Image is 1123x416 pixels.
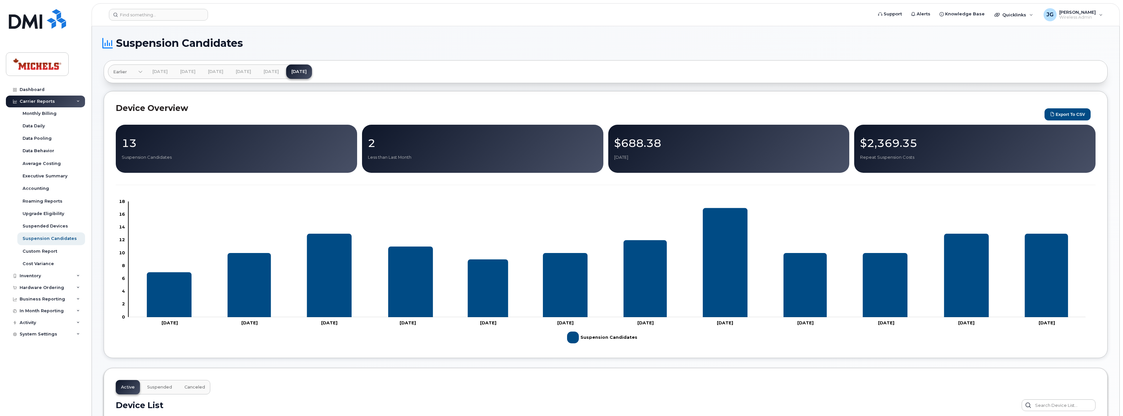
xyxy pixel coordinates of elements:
a: [DATE] [231,64,256,79]
tspan: [DATE] [162,320,178,325]
tspan: 14 [119,224,125,229]
tspan: [DATE] [557,320,574,325]
p: Less than Last Month [368,154,597,160]
a: [DATE] [175,64,201,79]
span: Suspension Candidates [116,38,243,48]
p: $688.38 [614,137,844,149]
tspan: 16 [119,211,125,217]
tspan: 6 [122,276,125,281]
g: Suspension Candidates [147,208,1068,317]
tspan: [DATE] [958,320,975,325]
tspan: [DATE] [321,320,337,325]
h2: Device Overview [116,103,1041,113]
span: Suspended [147,385,172,390]
tspan: 0 [122,314,125,319]
span: Canceled [184,385,205,390]
tspan: 12 [119,237,125,242]
p: 13 [122,137,351,149]
p: Suspension Candidates [122,154,351,160]
tspan: [DATE] [241,320,258,325]
tspan: [DATE] [637,320,654,325]
tspan: [DATE] [717,320,733,325]
a: [DATE] [147,64,173,79]
tspan: [DATE] [400,320,416,325]
g: Legend [567,329,637,346]
a: [DATE] [258,64,284,79]
tspan: 2 [122,301,125,307]
p: [DATE] [614,154,844,160]
h2: Device List [116,400,164,410]
tspan: [DATE] [1039,320,1055,325]
input: Search Device List... [1022,399,1096,411]
a: [DATE] [203,64,229,79]
a: [DATE] [286,64,312,79]
tspan: 18 [119,199,125,204]
tspan: [DATE] [797,320,814,325]
tspan: 8 [122,263,125,268]
g: Chart [119,199,1086,346]
tspan: 10 [119,250,125,255]
tspan: [DATE] [480,320,496,325]
button: Export to CSV [1045,108,1091,120]
p: Repeat Suspension Costs [860,154,1090,160]
a: Earlier [108,64,143,79]
g: Suspension Candidates [567,329,637,346]
span: Earlier [113,69,127,75]
tspan: 4 [122,288,125,294]
tspan: [DATE] [878,320,894,325]
p: 2 [368,137,597,149]
p: $2,369.35 [860,137,1090,149]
